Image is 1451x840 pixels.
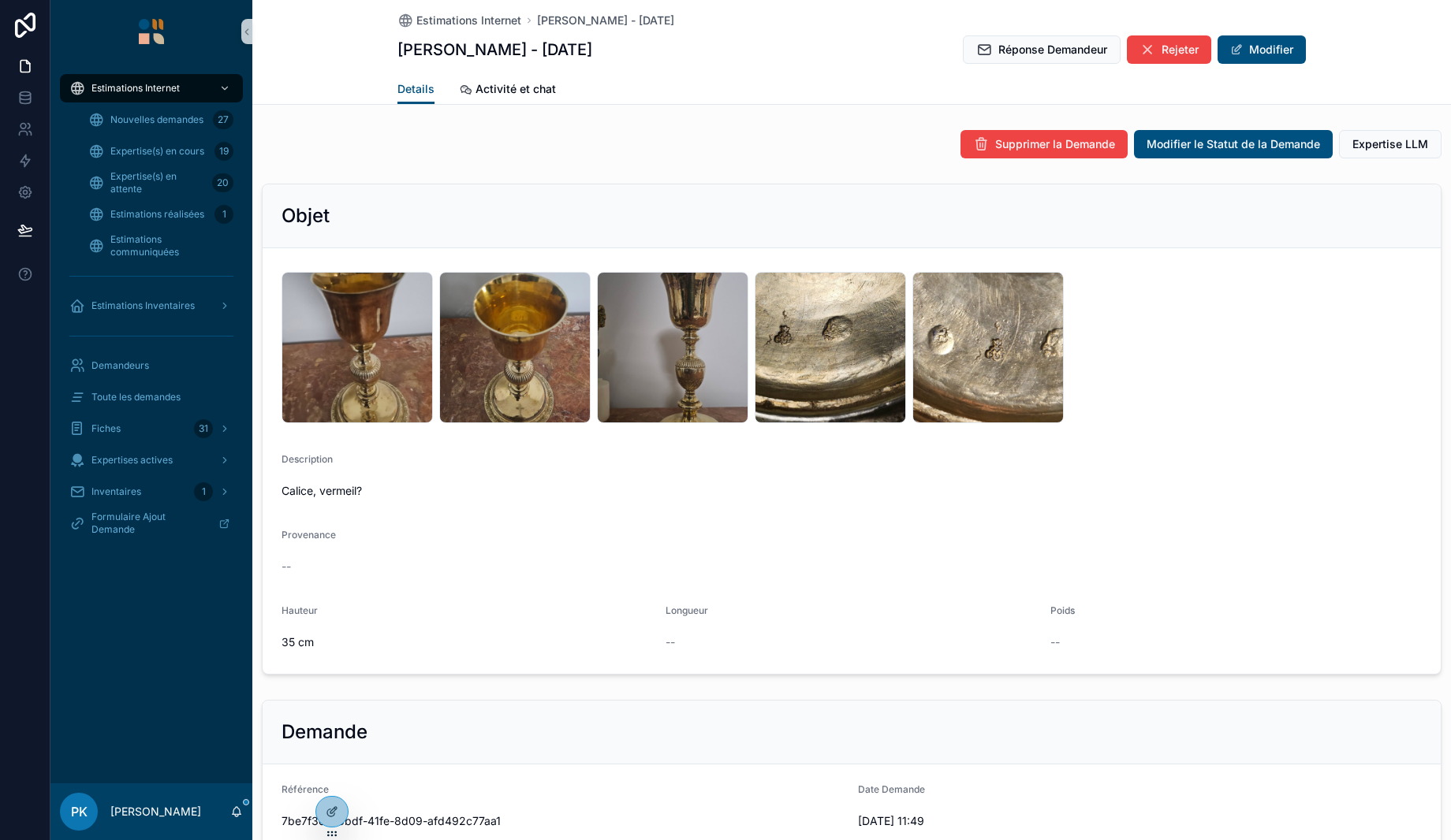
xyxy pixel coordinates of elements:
[79,169,243,197] a: Expertise(s) en attente20
[476,81,556,97] span: Activité et chat
[858,783,925,795] span: Date Demande
[1218,35,1306,64] button: Modifier
[397,75,435,105] a: Details
[60,509,243,537] a: Formulaire Ajout Demande
[110,208,204,221] span: Estimations réalisées
[282,604,318,616] span: Hauteur
[110,804,201,820] p: [PERSON_NAME]
[1339,130,1442,158] button: Expertise LLM
[1147,136,1320,152] span: Modifier le Statut de la Demande
[282,453,333,465] span: Description
[666,634,675,650] span: --
[60,292,243,320] a: Estimations Inventaires
[858,813,1422,829] span: [DATE] 11:49
[139,19,164,44] img: App logo
[60,478,243,506] a: Inventaires1
[1050,634,1060,650] span: --
[60,383,243,411] a: Toute les demandes
[397,13,521,28] a: Estimations Internet
[995,136,1115,152] span: Supprimer la Demande
[213,110,233,129] div: 27
[666,604,708,616] span: Longueur
[91,299,195,312] span: Estimations Inventaires
[282,813,845,829] span: 7be7f3d2-3bdf-41fe-8d09-afd492c77aa1
[460,75,556,106] a: Activité et chat
[60,74,243,102] a: Estimations Internet
[212,173,233,192] div: 20
[416,13,521,28] span: Estimations Internet
[91,422,121,435] span: Fiches
[60,446,243,474] a: Expertises actives
[71,802,88,821] span: PK
[60,414,243,443] a: Fiches31
[282,203,330,229] h2: Objet
[1127,35,1211,64] button: Rejeter
[282,783,329,795] span: Référence
[1050,604,1075,616] span: Poids
[91,485,141,498] span: Inventaires
[998,42,1107,58] span: Réponse Demandeur
[282,529,336,541] span: Provenance
[1162,42,1199,58] span: Rejeter
[79,106,243,134] a: Nouvelles demandes27
[91,391,181,403] span: Toute les demandes
[963,35,1121,64] button: Réponse Demandeur
[91,454,173,466] span: Expertises actives
[79,200,243,229] a: Estimations réalisées1
[397,39,592,61] h1: [PERSON_NAME] - [DATE]
[282,559,291,574] span: --
[194,482,213,501] div: 1
[50,63,252,558] div: scrollable content
[1134,130,1333,158] button: Modifier le Statut de la Demande
[79,232,243,260] a: Estimations communiquées
[397,81,435,97] span: Details
[1352,136,1428,152] span: Expertise LLM
[282,719,367,745] h2: Demande
[91,359,149,372] span: Demandeurs
[110,145,204,158] span: Expertise(s) en cours
[110,233,227,258] span: Estimations communiquées
[194,419,213,438] div: 31
[537,13,674,28] a: [PERSON_NAME] - [DATE]
[282,483,1422,499] span: Calice, vermeil?
[110,170,206,195] span: Expertise(s) en attente
[91,511,206,536] span: Formulaire Ajout Demande
[60,351,243,380] a: Demandeurs
[110,113,203,126] span: Nouvelles demandes
[960,130,1128,158] button: Supprimer la Demande
[79,137,243,165] a: Expertise(s) en cours19
[214,142,233,161] div: 19
[282,634,653,650] span: 35 cm
[91,82,180,95] span: Estimations Internet
[214,205,233,224] div: 1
